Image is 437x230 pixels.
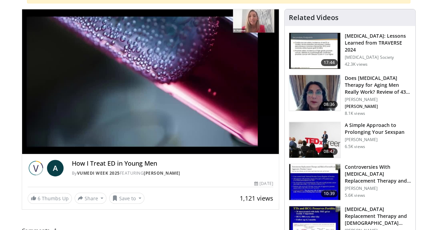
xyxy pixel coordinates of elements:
span: 6 [38,195,40,202]
h3: [MEDICAL_DATA] Replacement Therapy and [DEMOGRAPHIC_DATA] Fertility [345,206,411,227]
a: 08:36 Does [MEDICAL_DATA] Therapy for Aging Men Really Work? Review of 43 St… [PERSON_NAME] [PERS... [289,75,411,116]
p: 8.1K views [345,111,365,116]
span: 17:44 [321,59,338,66]
p: 5.6K views [345,193,365,198]
div: [DATE] [254,181,273,187]
h4: How I Treat ED in Young Men [72,160,273,167]
h3: A Simple Approach to Prolonging Your Sexspan [345,122,411,136]
img: 418933e4-fe1c-4c2e-be56-3ce3ec8efa3b.150x105_q85_crop-smart_upscale.jpg [289,164,340,200]
img: c4bd4661-e278-4c34-863c-57c104f39734.150x105_q85_crop-smart_upscale.jpg [289,122,340,158]
p: [MEDICAL_DATA] Society [345,55,411,60]
a: 10:39 Controversies With [MEDICAL_DATA] Replacement Therapy and [MEDICAL_DATA] Can… [PERSON_NAME]... [289,164,411,200]
a: Vumedi Week 2025 [77,170,120,176]
img: 4d4bce34-7cbb-4531-8d0c-5308a71d9d6c.150x105_q85_crop-smart_upscale.jpg [289,75,340,111]
button: Share [75,193,107,204]
h3: Does [MEDICAL_DATA] Therapy for Aging Men Really Work? Review of 43 St… [345,75,411,95]
a: 08:47 A Simple Approach to Prolonging Your Sexspan [PERSON_NAME] 6.5K views [289,122,411,158]
img: 1317c62a-2f0d-4360-bee0-b1bff80fed3c.150x105_q85_crop-smart_upscale.jpg [289,33,340,69]
span: 1,121 views [240,194,273,202]
div: By FEATURING [72,170,273,176]
a: A [47,160,64,176]
p: [PERSON_NAME] [345,137,411,142]
img: Vumedi Week 2025 [28,160,44,176]
span: 08:36 [321,101,338,108]
button: Save to [109,193,144,204]
span: 10:39 [321,190,338,197]
h4: Related Videos [289,13,339,22]
h3: [MEDICAL_DATA]: Lessons Learned from TRAVERSE 2024 [345,33,411,53]
span: 08:47 [321,148,338,155]
a: 6 Thumbs Up [28,193,72,204]
a: [PERSON_NAME] [144,170,180,176]
video-js: Video Player [22,9,279,154]
h3: Controversies With [MEDICAL_DATA] Replacement Therapy and [MEDICAL_DATA] Can… [345,164,411,184]
p: 42.3K views [345,62,368,67]
p: [PERSON_NAME] [345,97,411,102]
p: [PERSON_NAME] [345,104,411,109]
p: [PERSON_NAME] [345,186,411,191]
p: 6.5K views [345,144,365,149]
a: 17:44 [MEDICAL_DATA]: Lessons Learned from TRAVERSE 2024 [MEDICAL_DATA] Society 42.3K views [289,33,411,69]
